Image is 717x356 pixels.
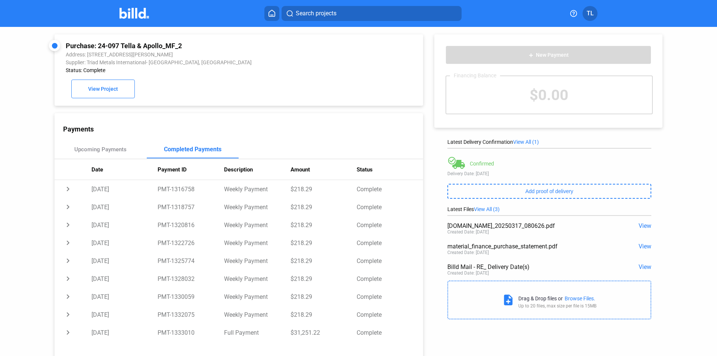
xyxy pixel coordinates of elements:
[447,206,651,212] div: Latest Files
[158,216,224,234] td: PMT-1320816
[447,270,489,276] div: Created Date: [DATE]
[66,52,342,58] div: Address: [STREET_ADDRESS][PERSON_NAME]
[63,125,423,133] div: Payments
[447,229,489,235] div: Created Date: [DATE]
[158,324,224,341] td: PMT-1333010
[291,198,357,216] td: $218.29
[66,42,342,50] div: Purchase: 24-097 Tella & Apollo_MF_2
[91,252,158,270] td: [DATE]
[158,159,224,180] th: Payment ID
[158,270,224,288] td: PMT-1328032
[91,198,158,216] td: [DATE]
[224,288,291,306] td: Weekly Payment
[357,288,423,306] td: Complete
[447,184,651,199] button: Add proof of delivery
[224,324,291,341] td: Full Payment
[224,198,291,216] td: Weekly Payment
[224,180,291,198] td: Weekly Payment
[158,234,224,252] td: PMT-1322726
[291,270,357,288] td: $218.29
[91,288,158,306] td: [DATE]
[88,86,118,92] span: View Project
[291,288,357,306] td: $218.29
[447,222,611,229] div: [DOMAIN_NAME]_20250317_080626.pdf
[502,294,515,306] mat-icon: note_add
[536,52,569,58] span: New Payment
[357,198,423,216] td: Complete
[224,252,291,270] td: Weekly Payment
[224,306,291,324] td: Weekly Payment
[525,188,573,194] span: Add proof of delivery
[565,295,595,301] div: Browse Files.
[164,146,221,153] div: Completed Payments
[224,270,291,288] td: Weekly Payment
[296,9,336,18] span: Search projects
[224,234,291,252] td: Weekly Payment
[291,324,357,341] td: $31,251.22
[357,234,423,252] td: Complete
[357,324,423,341] td: Complete
[291,216,357,234] td: $218.29
[66,67,342,73] div: Status: Complete
[357,159,423,180] th: Status
[639,263,651,270] span: View
[91,270,158,288] td: [DATE]
[91,159,158,180] th: Date
[357,270,423,288] td: Complete
[587,9,594,18] span: TL
[119,8,149,19] img: Billd Company Logo
[158,198,224,216] td: PMT-1318757
[357,252,423,270] td: Complete
[291,180,357,198] td: $218.29
[447,139,651,145] div: Latest Delivery Confirmation
[91,180,158,198] td: [DATE]
[158,252,224,270] td: PMT-1325774
[357,180,423,198] td: Complete
[447,263,611,270] div: Billd Mail - RE_ Delivery Date(s)
[291,252,357,270] td: $218.29
[447,243,611,250] div: material_finance_purchase_statement.pdf
[357,216,423,234] td: Complete
[446,76,652,114] div: $0.00
[91,306,158,324] td: [DATE]
[513,139,539,145] span: View All (1)
[291,306,357,324] td: $218.29
[470,161,494,167] div: Confirmed
[66,59,342,65] div: Supplier: Triad Metals International- [GEOGRAPHIC_DATA], [GEOGRAPHIC_DATA]
[474,206,500,212] span: View All (3)
[518,295,563,301] div: Drag & Drop files or
[71,80,135,98] button: View Project
[291,234,357,252] td: $218.29
[583,6,597,21] button: TL
[450,72,500,78] div: Financing Balance
[158,288,224,306] td: PMT-1330059
[158,306,224,324] td: PMT-1332075
[91,216,158,234] td: [DATE]
[446,46,651,64] button: New Payment
[291,159,357,180] th: Amount
[74,146,127,153] div: Upcoming Payments
[91,234,158,252] td: [DATE]
[447,250,489,255] div: Created Date: [DATE]
[639,243,651,250] span: View
[528,52,534,58] mat-icon: add
[158,180,224,198] td: PMT-1316758
[447,171,651,176] div: Delivery Date: [DATE]
[282,6,462,21] button: Search projects
[639,222,651,229] span: View
[357,306,423,324] td: Complete
[518,303,596,309] div: Up to 20 files, max size per file is 15MB
[224,159,291,180] th: Description
[91,324,158,341] td: [DATE]
[224,216,291,234] td: Weekly Payment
